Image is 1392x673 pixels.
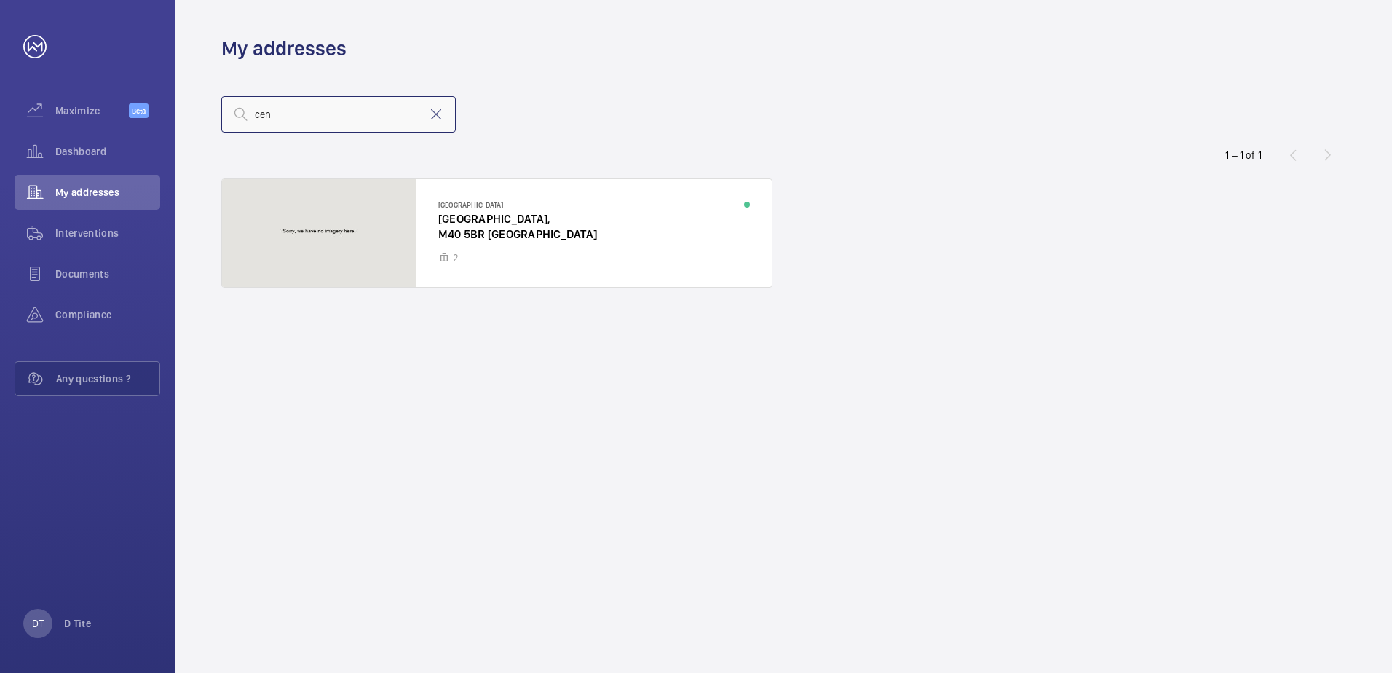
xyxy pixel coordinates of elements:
span: Compliance [55,307,160,322]
p: D Tite [64,616,91,631]
span: Maximize [55,103,129,118]
input: Search by address [221,96,456,133]
span: Dashboard [55,144,160,159]
div: 1 – 1 of 1 [1225,148,1262,162]
span: My addresses [55,185,160,200]
p: DT [32,616,44,631]
span: Any questions ? [56,371,159,386]
h1: My addresses [221,35,347,62]
span: Documents [55,267,160,281]
span: Interventions [55,226,160,240]
span: Beta [129,103,149,118]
